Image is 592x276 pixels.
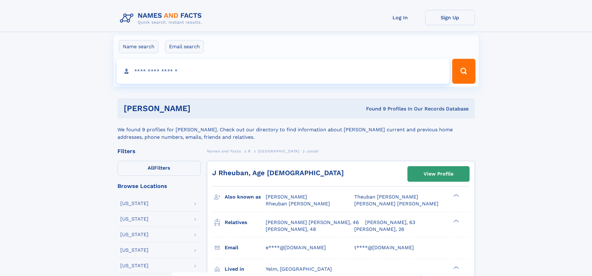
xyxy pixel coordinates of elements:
[266,219,359,226] a: [PERSON_NAME] [PERSON_NAME], 46
[225,264,266,274] h3: Lived in
[452,219,459,223] div: ❯
[266,201,330,207] span: Rheuban [PERSON_NAME]
[306,149,318,153] span: Jonah
[258,147,299,155] a: [GEOGRAPHIC_DATA]
[117,10,207,27] img: Logo Names and Facts
[258,149,299,153] span: [GEOGRAPHIC_DATA]
[354,194,418,200] span: Theuban [PERSON_NAME]
[266,194,307,200] span: [PERSON_NAME]
[117,59,450,84] input: search input
[117,161,201,176] label: Filters
[365,219,415,226] a: [PERSON_NAME], 63
[248,149,251,153] span: R
[225,217,266,228] h3: Relatives
[266,226,316,233] a: [PERSON_NAME], 48
[117,183,201,189] div: Browse Locations
[248,147,251,155] a: R
[408,166,469,181] a: View Profile
[354,226,404,233] a: [PERSON_NAME], 26
[117,119,475,141] div: We found 9 profiles for [PERSON_NAME]. Check out our directory to find information about [PERSON_...
[425,10,475,25] a: Sign Up
[117,148,201,154] div: Filters
[124,105,278,112] h1: [PERSON_NAME]
[120,201,149,206] div: [US_STATE]
[207,147,241,155] a: Names and Facts
[225,242,266,253] h3: Email
[120,263,149,268] div: [US_STATE]
[452,59,475,84] button: Search Button
[424,167,453,181] div: View Profile
[225,192,266,202] h3: Also known as
[375,10,425,25] a: Log In
[119,40,158,53] label: Name search
[452,265,459,269] div: ❯
[148,165,154,171] span: All
[165,40,204,53] label: Email search
[212,169,344,177] a: J Rheuban, Age [DEMOGRAPHIC_DATA]
[266,266,332,272] span: Yelm, [GEOGRAPHIC_DATA]
[278,105,469,112] div: Found 9 Profiles In Our Records Database
[120,232,149,237] div: [US_STATE]
[354,201,438,207] span: [PERSON_NAME] [PERSON_NAME]
[452,194,459,198] div: ❯
[120,248,149,253] div: [US_STATE]
[120,217,149,222] div: [US_STATE]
